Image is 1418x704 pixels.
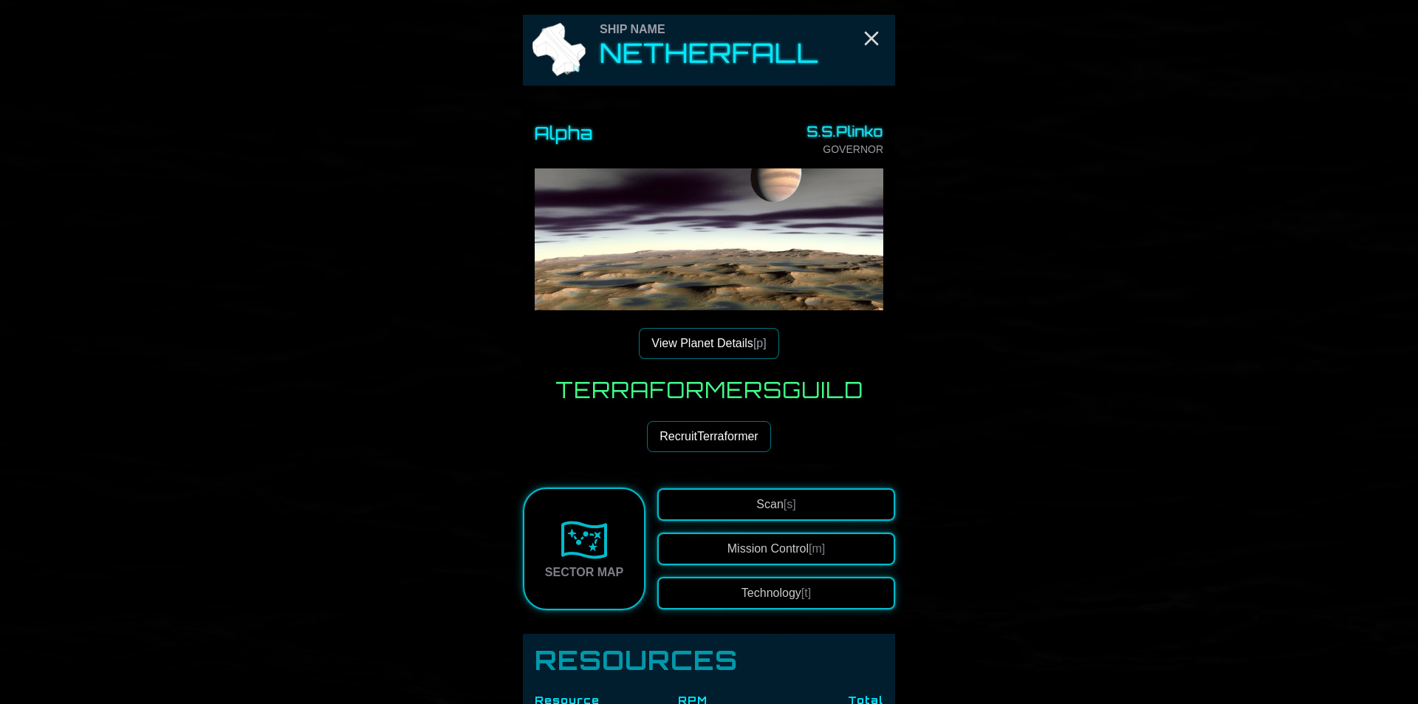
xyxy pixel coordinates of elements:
[801,587,811,599] span: [t]
[756,498,795,510] span: Scan
[555,377,863,403] h3: Terraformers Guild
[809,542,825,555] span: [m]
[561,516,608,564] img: Sector
[535,168,883,517] img: Alpha
[535,121,593,145] h3: Alpha
[807,121,883,157] div: GOVERNOR
[657,577,895,609] button: Technology[t]
[860,27,883,50] button: Close
[600,21,819,38] div: Ship Name
[807,121,883,142] span: S.S.Plinko
[523,488,645,610] a: Sector Map
[784,498,796,510] span: [s]
[535,646,883,675] h1: Resources
[753,337,767,349] span: [p]
[545,564,623,581] div: Sector Map
[639,328,778,359] button: View Planet Details[p]
[657,533,895,565] button: Mission Control[m]
[657,488,895,521] button: Scan[s]
[600,38,819,68] h2: Netherfall
[647,421,770,452] button: RecruitTerraformer
[529,21,588,80] img: Ship Icon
